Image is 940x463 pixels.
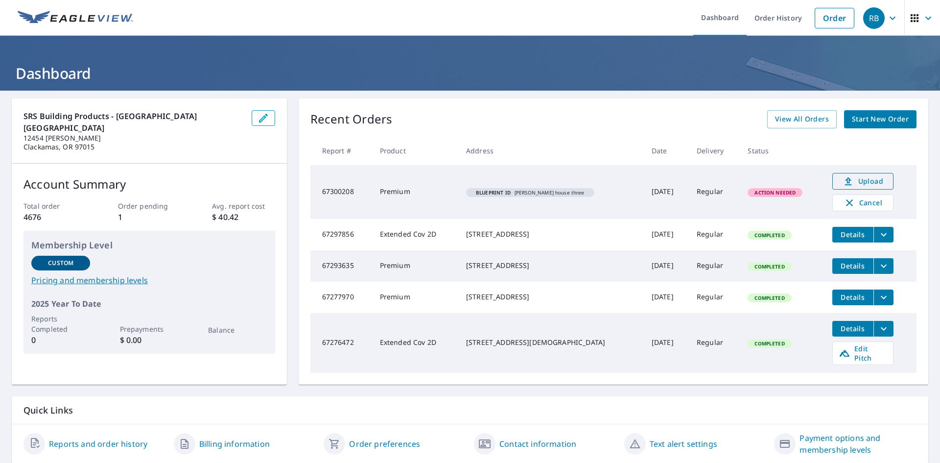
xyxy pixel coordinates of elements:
td: [DATE] [644,313,689,373]
td: Extended Cov 2D [372,219,458,250]
p: Prepayments [120,324,179,334]
p: 1 [118,211,181,223]
th: Date [644,136,689,165]
div: [STREET_ADDRESS] [466,261,636,270]
span: Details [838,230,868,239]
button: detailsBtn-67293635 [832,258,873,274]
a: Start New Order [844,110,916,128]
span: Details [838,324,868,333]
td: Regular [689,165,740,219]
button: detailsBtn-67277970 [832,290,873,305]
th: Delivery [689,136,740,165]
td: 67300208 [310,165,372,219]
a: Edit Pitch [832,341,893,365]
p: 12454 [PERSON_NAME] [23,134,244,143]
p: $ 40.42 [212,211,275,223]
td: Regular [689,219,740,250]
a: Upload [832,173,893,190]
span: Start New Order [852,113,909,125]
p: Reports Completed [31,314,90,334]
button: filesDropdownBtn-67277970 [873,290,893,305]
th: Product [372,136,458,165]
p: Quick Links [23,404,916,416]
div: [STREET_ADDRESS] [466,229,636,239]
td: 67293635 [310,250,372,282]
em: Blueprint ID [476,190,511,195]
span: Completed [749,294,790,301]
a: Contact information [499,438,576,450]
td: Regular [689,250,740,282]
button: detailsBtn-67276472 [832,321,873,337]
a: Billing information [199,438,270,450]
button: filesDropdownBtn-67293635 [873,258,893,274]
h1: Dashboard [12,63,928,83]
span: Details [838,292,868,302]
td: 67276472 [310,313,372,373]
p: $ 0.00 [120,334,179,346]
p: Clackamas, OR 97015 [23,143,244,151]
img: EV Logo [18,11,133,25]
p: Recent Orders [310,110,393,128]
td: Extended Cov 2D [372,313,458,373]
span: Action Needed [749,189,801,196]
a: View All Orders [767,110,837,128]
span: View All Orders [775,113,829,125]
td: 67277970 [310,282,372,313]
span: Completed [749,232,790,239]
p: Balance [208,325,267,335]
td: 67297856 [310,219,372,250]
p: Total order [23,201,86,211]
td: [DATE] [644,165,689,219]
td: [DATE] [644,219,689,250]
td: Regular [689,313,740,373]
p: Order pending [118,201,181,211]
button: filesDropdownBtn-67297856 [873,227,893,243]
button: Cancel [832,195,893,211]
a: Order preferences [349,438,420,450]
a: Reports and order history [49,438,147,450]
button: detailsBtn-67297856 [832,227,873,243]
p: 2025 Year To Date [31,298,267,310]
p: 4676 [23,211,86,223]
div: [STREET_ADDRESS][DEMOGRAPHIC_DATA] [466,338,636,347]
a: Text alert settings [650,438,717,450]
p: 0 [31,334,90,346]
a: Order [815,8,854,28]
p: Avg. report cost [212,201,275,211]
a: Pricing and membership levels [31,274,267,286]
a: Payment options and membership levels [799,432,916,456]
span: Upload [839,175,887,187]
span: [PERSON_NAME] house three [470,190,590,195]
th: Address [458,136,644,165]
p: SRS Building Products - [GEOGRAPHIC_DATA] [GEOGRAPHIC_DATA] [23,110,244,134]
button: filesDropdownBtn-67276472 [873,321,893,337]
p: Membership Level [31,239,267,252]
td: [DATE] [644,250,689,282]
span: Completed [749,340,790,347]
th: Report # [310,136,372,165]
div: [STREET_ADDRESS] [466,292,636,302]
span: Completed [749,263,790,270]
span: Edit Pitch [839,344,887,363]
td: Premium [372,282,458,313]
span: Details [838,261,868,270]
th: Status [740,136,824,165]
span: Cancel [843,197,883,209]
td: [DATE] [644,282,689,313]
td: Premium [372,165,458,219]
td: Regular [689,282,740,313]
td: Premium [372,250,458,282]
p: Custom [48,259,73,268]
div: RB [863,7,885,29]
p: Account Summary [23,175,275,193]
